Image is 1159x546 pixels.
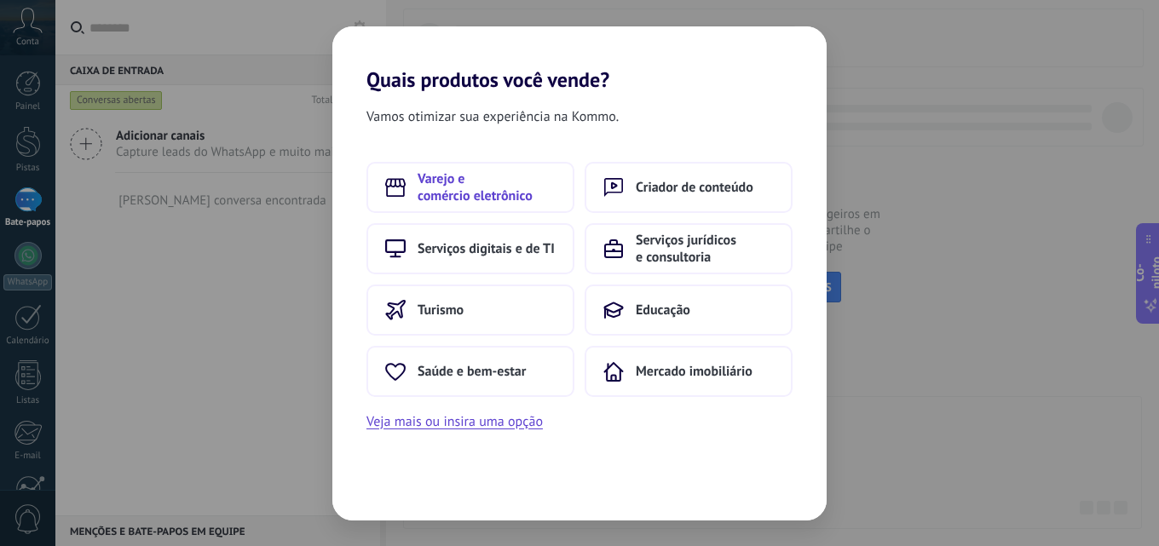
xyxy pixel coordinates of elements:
font: Mercado imobiliário [636,363,752,380]
button: Mercado imobiliário [585,346,793,397]
button: Serviços jurídicos e consultoria [585,223,793,274]
font: Turismo [418,302,464,319]
font: Varejo e comércio eletrônico [418,170,533,204]
button: Criador de conteúdo [585,162,793,213]
button: Veja mais ou insira uma opção [366,411,543,433]
font: Educação [636,302,690,319]
button: Turismo [366,284,574,336]
button: Varejo e comércio eletrônico [366,162,574,213]
button: Educação [585,284,793,336]
font: Saúde e bem-estar [418,363,526,380]
button: Serviços digitais e de TI [366,223,574,274]
font: Serviços jurídicos e consultoria [636,232,736,266]
font: Criador de conteúdo [636,179,753,196]
font: Veja mais ou insira uma opção [366,413,543,430]
button: Saúde e bem-estar [366,346,574,397]
font: Vamos otimizar sua experiência na Kommo. [366,108,619,125]
font: Serviços digitais e de TI [418,240,555,257]
font: Quais produtos você vende? [366,66,609,93]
